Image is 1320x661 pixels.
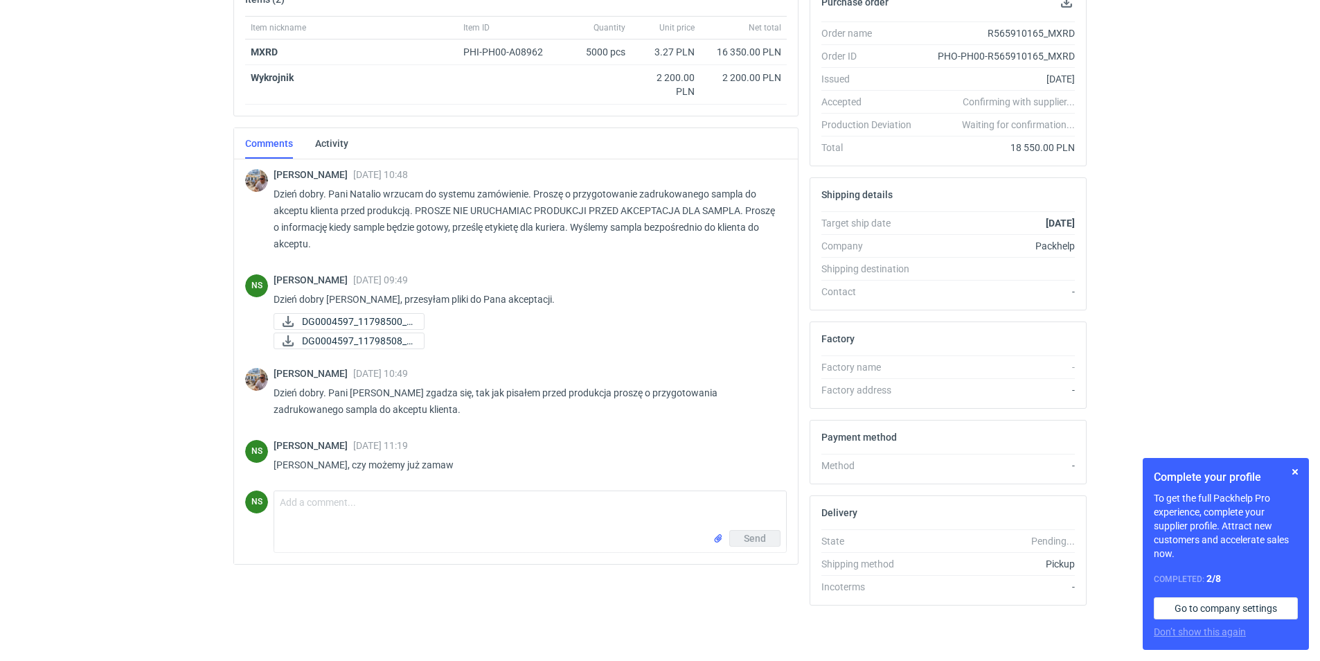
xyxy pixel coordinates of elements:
[274,274,353,285] span: [PERSON_NAME]
[922,141,1075,155] div: 18 550.00 PLN
[922,557,1075,571] div: Pickup
[744,534,766,543] span: Send
[562,39,631,65] div: 5000 pcs
[274,333,425,349] a: DG0004597_11798508_f...
[821,580,922,594] div: Incoterms
[274,313,425,330] a: DG0004597_11798500_f...
[353,440,408,451] span: [DATE] 11:19
[636,45,695,59] div: 3.27 PLN
[274,313,412,330] div: DG0004597_11798500_for_approval_front.pdf
[922,360,1075,374] div: -
[1154,625,1246,639] button: Don’t show this again
[1154,597,1298,619] a: Go to company settings
[749,22,781,33] span: Net total
[274,333,412,349] div: DG0004597_11798508_for_approval_back.pdf
[245,128,293,159] a: Comments
[245,368,268,391] img: Michał Palasek
[1031,536,1075,547] em: Pending...
[274,291,776,308] p: Dzień dobry [PERSON_NAME], przesyłam pliki do Pana akceptacji.
[821,383,922,397] div: Factory address
[963,96,1075,107] em: Confirming with supplier...
[821,26,922,40] div: Order name
[353,274,408,285] span: [DATE] 09:49
[274,169,353,180] span: [PERSON_NAME]
[315,128,348,159] a: Activity
[821,507,857,518] h2: Delivery
[245,274,268,297] figcaption: NS
[821,333,855,344] h2: Factory
[245,491,268,513] div: Natalia Stępak
[821,216,922,230] div: Target ship date
[1287,464,1303,480] button: Skip for now
[821,459,922,473] div: Method
[594,22,625,33] span: Quantity
[821,262,922,276] div: Shipping destination
[245,440,268,463] div: Natalia Stępak
[922,285,1075,299] div: -
[1046,218,1075,229] strong: [DATE]
[463,22,490,33] span: Item ID
[245,169,268,192] img: Michał Palasek
[274,385,776,418] p: Dzień dobry. Pani [PERSON_NAME] zgadza się, tak jak pisałem przed produkcja proszę o przygotowani...
[302,314,413,329] span: DG0004597_11798500_f...
[274,186,776,252] p: Dzień dobry. Pani Natalio wrzucam do systemu zamówienie. Proszę o przygotowanie zadrukowanego sam...
[922,459,1075,473] div: -
[251,46,278,58] a: MXRD
[251,72,294,83] strong: Wykrojnik
[821,141,922,155] div: Total
[463,45,556,59] div: PHI-PH00-A08962
[1206,573,1221,584] strong: 2 / 8
[962,118,1075,132] em: Waiting for confirmation...
[922,580,1075,594] div: -
[302,333,413,349] span: DG0004597_11798508_f...
[1154,572,1298,586] div: Completed:
[821,432,897,443] h2: Payment method
[659,22,695,33] span: Unit price
[821,189,893,200] h2: Shipping details
[821,239,922,253] div: Company
[821,95,922,109] div: Accepted
[1154,491,1298,561] p: To get the full Packhelp Pro experience, complete your supplier profile. Attract new customers an...
[821,72,922,86] div: Issued
[245,491,268,513] figcaption: NS
[922,26,1075,40] div: R565910165_MXRD
[729,530,781,547] button: Send
[245,440,268,463] figcaption: NS
[353,169,408,180] span: [DATE] 10:48
[821,534,922,548] div: State
[706,45,781,59] div: 16 350.00 PLN
[821,285,922,299] div: Contact
[922,49,1075,63] div: PHO-PH00-R565910165_MXRD
[922,383,1075,397] div: -
[821,118,922,132] div: Production Deviation
[922,72,1075,86] div: [DATE]
[274,457,776,473] p: [PERSON_NAME], czy możemy już zamaw
[274,440,353,451] span: [PERSON_NAME]
[274,368,353,379] span: [PERSON_NAME]
[821,557,922,571] div: Shipping method
[353,368,408,379] span: [DATE] 10:49
[821,49,922,63] div: Order ID
[636,71,695,98] div: 2 200.00 PLN
[821,360,922,374] div: Factory name
[922,239,1075,253] div: Packhelp
[706,71,781,85] div: 2 200.00 PLN
[1154,469,1298,486] h1: Complete your profile
[245,274,268,297] div: Natalia Stępak
[251,22,306,33] span: Item nickname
